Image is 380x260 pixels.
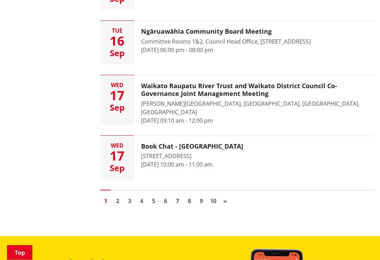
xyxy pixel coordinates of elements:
a: Go to page 3 [124,196,135,207]
a: Go to next page [220,196,230,207]
div: Committee Rooms 1&2, Council Head Office, [STREET_ADDRESS] [141,38,311,46]
a: Go to page 6 [160,196,171,207]
time: [DATE] 09:10 am - 12:00 pm [141,117,213,125]
div: [STREET_ADDRESS] [141,152,243,161]
div: 17 [100,90,134,102]
div: Wed [100,83,134,88]
div: 16 [100,35,134,48]
div: [PERSON_NAME][GEOGRAPHIC_DATA], [GEOGRAPHIC_DATA], [GEOGRAPHIC_DATA], [GEOGRAPHIC_DATA] [141,100,368,117]
a: Go to page 8 [184,196,195,207]
div: Sep [100,104,134,112]
h3: Waikato Raupatu River Trust and Waikato District Council Co-Governance Joint Management Meeting [141,83,368,98]
div: Wed [100,143,134,149]
h3: Ngāruawāhia Community Board Meeting [141,28,311,36]
a: Wed 17 Sep Book Chat - [GEOGRAPHIC_DATA] [STREET_ADDRESS] [DATE] 10:00 am - 11:00 am [100,136,375,180]
a: Wed 17 Sep Waikato Raupatu River Trust and Waikato District Council Co-Governance Joint Managemen... [100,76,375,125]
span: » [223,197,227,205]
h3: Book Chat - [GEOGRAPHIC_DATA] [141,143,243,151]
iframe: Messenger Launcher [348,230,373,256]
time: [DATE] 06:00 pm - 08:00 pm [141,46,213,54]
a: Go to page 5 [148,196,159,207]
a: Go to page 7 [172,196,183,207]
div: Tue [100,28,134,34]
div: Sep [100,164,134,173]
a: Top [7,245,32,260]
time: [DATE] 10:00 am - 11:00 am [141,161,213,169]
a: Go to page 4 [136,196,147,207]
div: Sep [100,49,134,58]
a: Go to page 9 [196,196,207,207]
a: Page 1 [100,196,111,207]
div: 17 [100,150,134,163]
nav: Pagination [100,190,375,208]
a: Go to page 10 [208,196,218,207]
a: Go to page 2 [112,196,123,207]
a: Tue 16 Sep Ngāruawāhia Community Board Meeting Committee Rooms 1&2, Council Head Office, [STREET_... [100,21,375,65]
